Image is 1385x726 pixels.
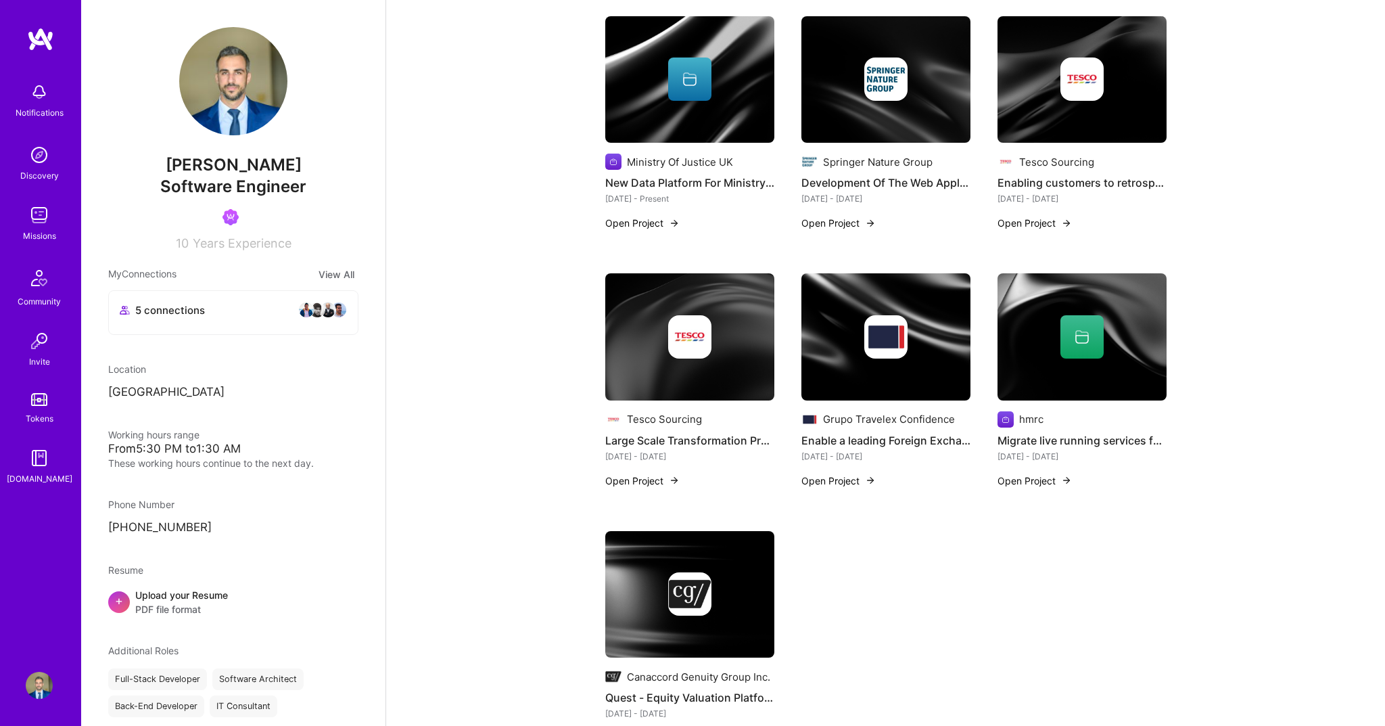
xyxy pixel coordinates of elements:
[997,432,1167,449] h4: Migrate live running services for a high profile UK governmental organisation from external third...
[7,472,72,486] div: [DOMAIN_NAME]
[108,267,177,282] span: My Connections
[108,442,358,456] div: From 5:30 PM to 1:30 AM
[31,393,47,406] img: tokens
[1061,475,1072,486] img: arrow-right
[801,191,970,206] div: [DATE] - [DATE]
[23,262,55,294] img: Community
[20,168,59,183] div: Discovery
[108,362,358,376] div: Location
[108,564,143,576] span: Resume
[314,267,358,282] button: View All
[801,16,970,143] img: cover
[997,16,1167,143] img: cover
[605,474,680,488] button: Open Project
[668,315,711,359] img: Company logo
[823,412,955,426] div: Grupo Travelex Confidence
[605,154,621,170] img: Company logo
[1019,155,1094,169] div: Tesco Sourcing
[108,520,358,536] p: [PHONE_NUMBER]
[605,174,774,191] h4: New Data Platform For Ministry Of Justice UK
[1019,412,1043,426] div: hmrc
[605,689,774,706] h4: Quest - Equity Valuation Platform
[823,155,933,169] div: Springer Nature Group
[605,191,774,206] div: [DATE] - Present
[26,141,53,168] img: discovery
[135,602,228,616] span: PDF file format
[212,668,304,690] div: Software Architect
[1061,218,1072,229] img: arrow-right
[997,154,1014,170] img: Company logo
[26,445,53,472] img: guide book
[865,475,876,486] img: arrow-right
[997,273,1167,401] img: cover
[108,155,358,175] span: [PERSON_NAME]
[605,16,774,143] img: cover
[210,696,277,717] div: IT Consultant
[605,273,774,401] img: cover
[1060,58,1104,101] img: Company logo
[108,696,204,717] div: Back-End Developer
[23,229,56,243] div: Missions
[801,474,876,488] button: Open Project
[331,302,347,318] img: avatar
[176,236,189,250] span: 10
[864,315,908,359] img: Company logo
[108,290,358,335] button: 5 connectionsavataravataravataravatar
[668,572,711,616] img: Company logo
[997,474,1072,488] button: Open Project
[298,302,314,318] img: avatar
[26,202,53,229] img: teamwork
[605,411,621,428] img: Company logo
[801,411,818,428] img: Company logo
[26,411,53,426] div: Tokens
[997,216,1072,230] button: Open Project
[135,303,205,317] span: 5 connections
[669,218,680,229] img: arrow-right
[997,449,1167,463] div: [DATE] - [DATE]
[29,355,50,369] div: Invite
[309,302,325,318] img: avatar
[160,177,306,196] span: Software Engineer
[605,216,680,230] button: Open Project
[801,154,818,170] img: Company logo
[120,305,130,315] i: icon Collaborator
[18,294,61,309] div: Community
[801,174,970,191] h4: Development Of The Web Applications For One Of The World's Largest Scientific Publishers
[605,668,621,685] img: Company logo
[865,218,876,229] img: arrow-right
[605,449,774,463] div: [DATE] - [DATE]
[997,174,1167,191] h4: Enabling customers to retrospectively claim loyalty points for one of UK's largest retail/e-comme...
[320,302,336,318] img: avatar
[864,58,908,101] img: Company logo
[108,668,207,690] div: Full-Stack Developer
[997,191,1167,206] div: [DATE] - [DATE]
[26,78,53,106] img: bell
[801,449,970,463] div: [DATE] - [DATE]
[222,209,239,225] img: Been on Mission
[108,384,358,401] p: [GEOGRAPHIC_DATA]
[108,645,179,656] span: Additional Roles
[26,672,53,699] img: User Avatar
[801,432,970,449] h4: Enable a leading Foreign Exchange payments UK company to offer B2B services apart from solely B2C
[669,475,680,486] img: arrow-right
[801,273,970,401] img: cover
[193,236,291,250] span: Years Experience
[605,706,774,721] div: [DATE] - [DATE]
[27,27,54,51] img: logo
[16,106,64,120] div: Notifications
[22,672,56,699] a: User Avatar
[627,412,702,426] div: Tesco Sourcing
[26,327,53,355] img: Invite
[135,588,228,616] div: Upload your Resume
[605,432,774,449] h4: Large Scale Transformation Project For UK's Largest Retailer
[108,588,358,616] div: +Upload your ResumePDF file format
[108,456,358,470] div: These working hours continue to the next day.
[108,499,174,510] span: Phone Number
[179,27,287,135] img: User Avatar
[997,411,1014,428] img: Company logo
[115,593,123,608] span: +
[627,670,770,684] div: Canaccord Genuity Group Inc.
[801,216,876,230] button: Open Project
[108,429,199,440] span: Working hours range
[605,531,774,658] img: cover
